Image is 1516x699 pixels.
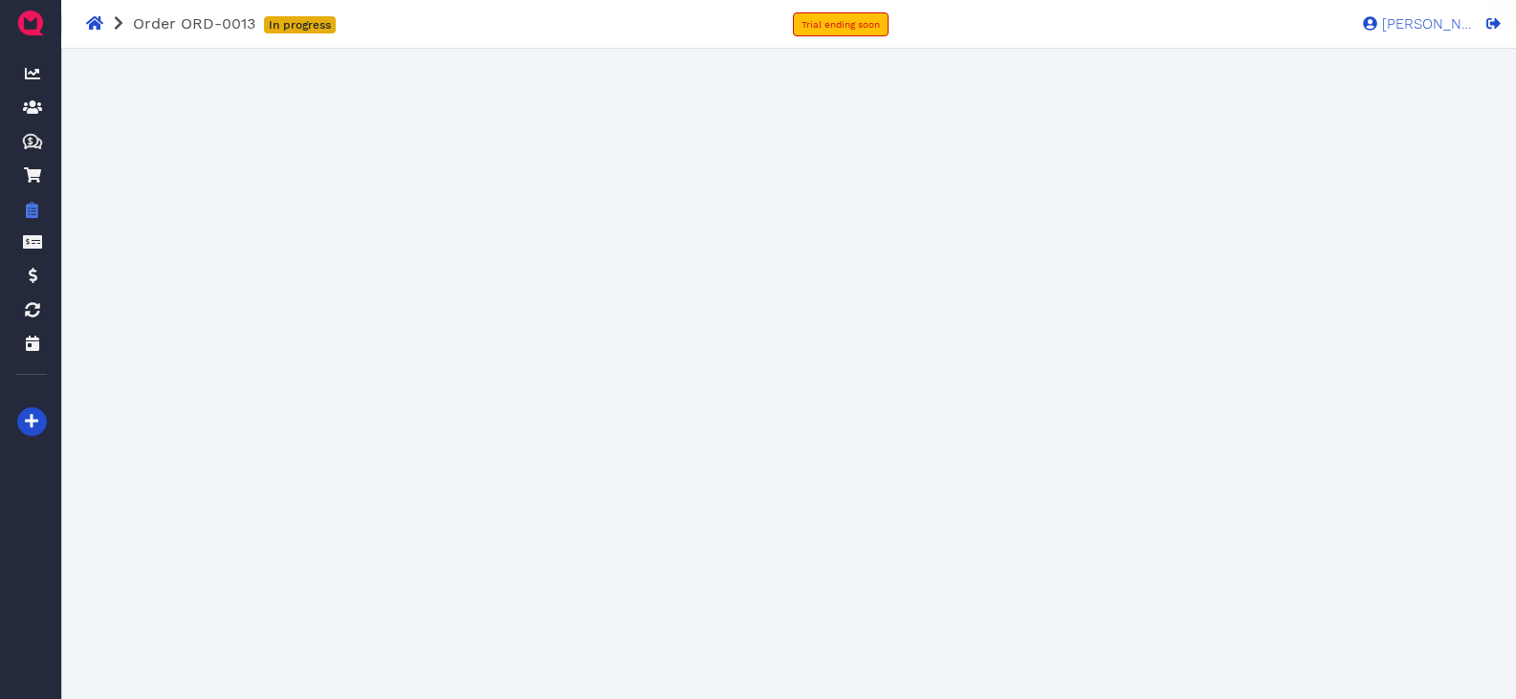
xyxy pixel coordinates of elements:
[793,12,889,36] a: Trial ending soon
[1377,17,1473,32] span: [PERSON_NAME]
[133,14,255,33] span: Order ORD-0013
[802,19,880,30] span: Trial ending soon
[28,136,33,145] tspan: $
[1353,14,1473,32] a: [PERSON_NAME]
[15,8,46,38] img: QuoteM_icon_flat.png
[264,16,336,33] span: In progress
